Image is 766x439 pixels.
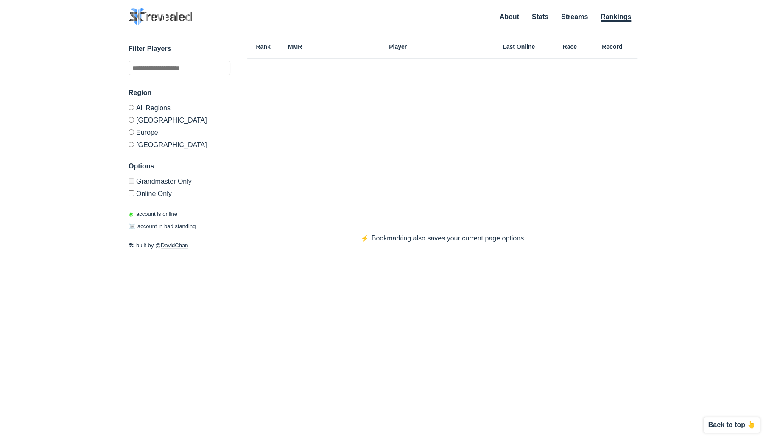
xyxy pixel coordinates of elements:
input: All Regions [129,105,134,110]
h6: Race [553,44,587,50]
span: ☠️ [129,223,135,229]
input: Europe [129,129,134,135]
input: [GEOGRAPHIC_DATA] [129,142,134,147]
h6: Player [311,44,485,50]
span: ◉ [129,211,133,217]
a: Stats [532,13,548,20]
a: About [500,13,519,20]
h3: Options [129,161,230,171]
a: Rankings [601,13,631,22]
label: Europe [129,126,230,138]
h6: MMR [279,44,311,50]
label: All Regions [129,105,230,114]
input: Grandmaster Only [129,178,134,184]
input: [GEOGRAPHIC_DATA] [129,117,134,123]
label: Only Show accounts currently in Grandmaster [129,178,230,187]
p: ⚡️ Bookmarking also saves your current page options [344,233,541,243]
img: SC2 Revealed [129,8,192,25]
h3: Region [129,88,230,98]
a: Streams [561,13,588,20]
input: Online Only [129,190,134,196]
h6: Record [587,44,637,50]
label: [GEOGRAPHIC_DATA] [129,138,230,148]
p: Back to top 👆 [708,422,755,428]
h3: Filter Players [129,44,230,54]
p: account is online [129,210,177,218]
p: account in bad standing [129,222,196,231]
h6: Rank [247,44,279,50]
span: 🛠 [129,242,134,249]
label: [GEOGRAPHIC_DATA] [129,114,230,126]
label: Only show accounts currently laddering [129,187,230,197]
h6: Last Online [485,44,553,50]
a: DavidChan [161,242,188,249]
p: built by @ [129,241,230,250]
